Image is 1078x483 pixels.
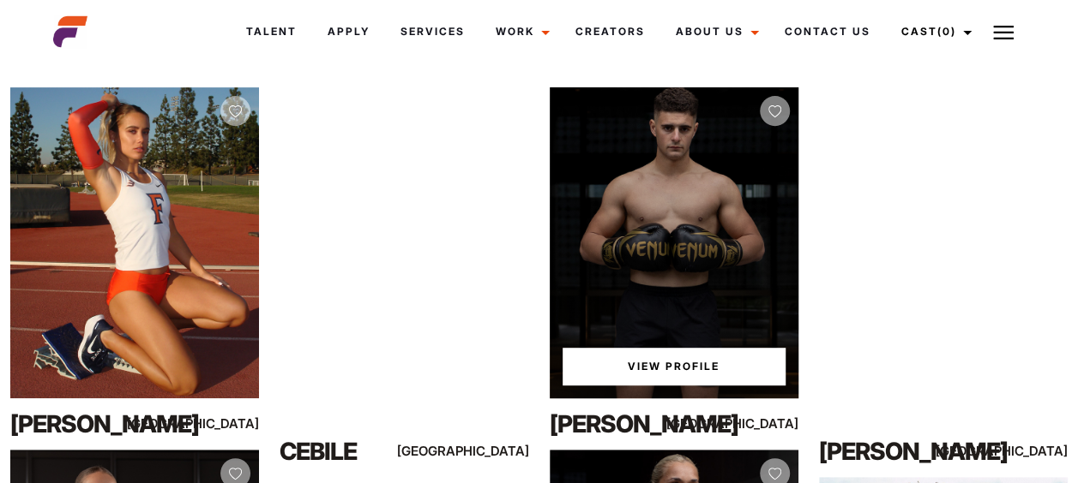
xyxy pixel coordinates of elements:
div: [PERSON_NAME] [550,407,699,441]
a: Apply [312,9,385,55]
a: Contact Us [769,9,886,55]
div: [GEOGRAPHIC_DATA] [724,413,798,434]
div: Cebile [280,434,429,468]
a: About Us [660,9,769,55]
div: [PERSON_NAME] [819,434,968,468]
div: [GEOGRAPHIC_DATA] [184,413,259,434]
a: Work [480,9,560,55]
a: Creators [560,9,660,55]
div: [PERSON_NAME] [10,407,160,441]
img: Burger icon [993,22,1014,43]
a: View Daniel St'sProfile [563,348,786,385]
div: [GEOGRAPHIC_DATA] [993,440,1068,462]
span: (0) [937,25,956,38]
a: Services [385,9,480,55]
img: cropped-aefm-brand-fav-22-square.png [53,15,87,49]
a: Cast(0) [886,9,982,55]
a: Talent [231,9,312,55]
div: [GEOGRAPHIC_DATA] [454,440,528,462]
